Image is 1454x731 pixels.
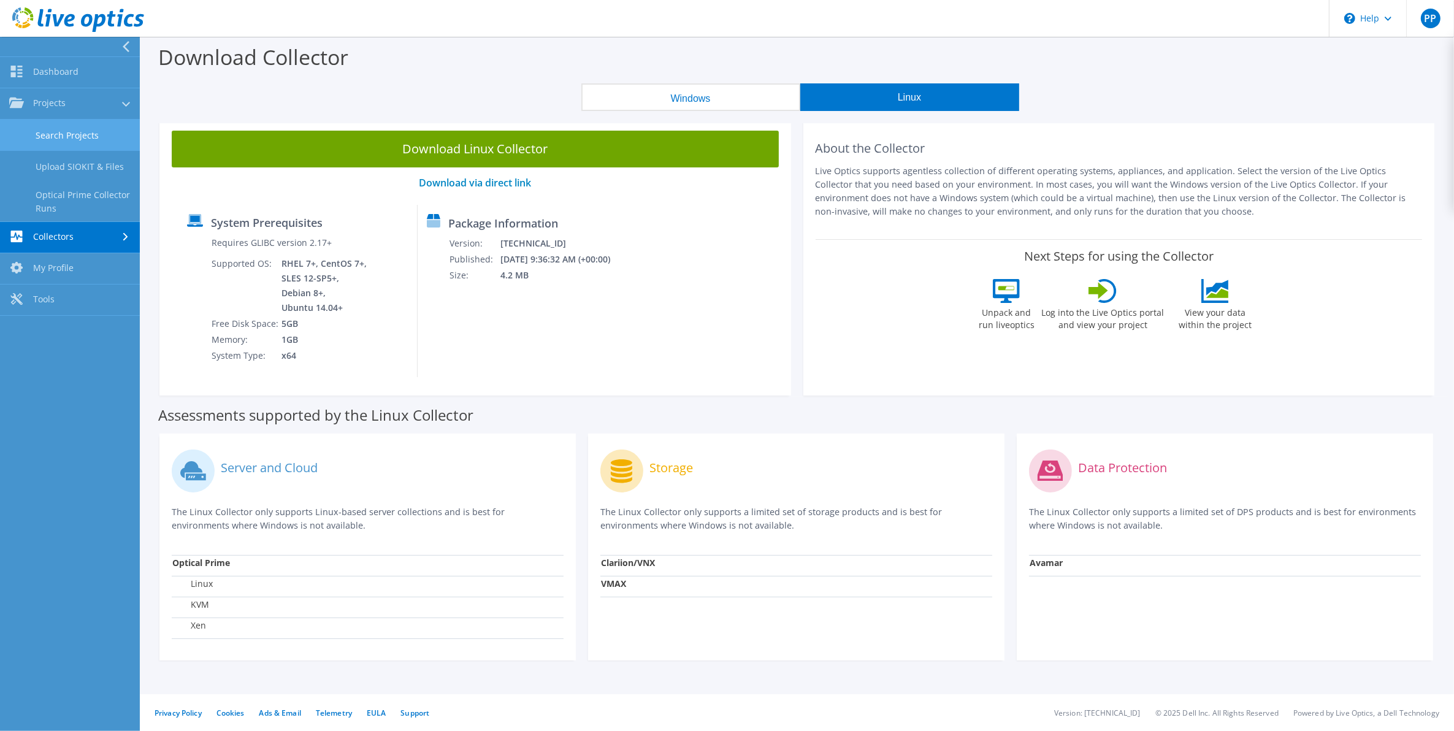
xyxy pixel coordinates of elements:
[500,267,627,283] td: 4.2 MB
[281,256,369,316] td: RHEL 7+, CentOS 7+, SLES 12-SP5+, Debian 8+, Ubuntu 14.04+
[1041,303,1165,331] label: Log into the Live Optics portal and view your project
[211,332,281,348] td: Memory:
[1030,557,1063,568] strong: Avamar
[419,176,531,189] a: Download via direct link
[281,348,369,364] td: x64
[1029,505,1421,532] p: The Linux Collector only supports a limited set of DPS products and is best for environments wher...
[367,708,386,718] a: EULA
[172,578,213,590] label: Linux
[1171,303,1259,331] label: View your data within the project
[172,599,209,611] label: KVM
[172,619,206,632] label: Xen
[448,217,558,229] label: Package Information
[581,83,800,111] button: Windows
[172,131,779,167] a: Download Linux Collector
[259,708,301,718] a: Ads & Email
[1078,462,1167,474] label: Data Protection
[601,557,655,568] strong: Clariion/VNX
[1155,708,1279,718] li: © 2025 Dell Inc. All Rights Reserved
[449,235,500,251] td: Version:
[800,83,1019,111] button: Linux
[211,316,281,332] td: Free Disk Space:
[281,332,369,348] td: 1GB
[1054,708,1141,718] li: Version: [TECHNICAL_ID]
[500,235,627,251] td: [TECHNICAL_ID]
[212,237,332,249] label: Requires GLIBC version 2.17+
[211,216,323,229] label: System Prerequisites
[158,43,348,71] label: Download Collector
[601,578,626,589] strong: VMAX
[816,141,1423,156] h2: About the Collector
[500,251,627,267] td: [DATE] 9:36:32 AM (+00:00)
[400,708,429,718] a: Support
[281,316,369,332] td: 5GB
[1024,249,1214,264] label: Next Steps for using the Collector
[449,267,500,283] td: Size:
[1293,708,1439,718] li: Powered by Live Optics, a Dell Technology
[211,348,281,364] td: System Type:
[978,303,1035,331] label: Unpack and run liveoptics
[155,708,202,718] a: Privacy Policy
[211,256,281,316] td: Supported OS:
[172,505,564,532] p: The Linux Collector only supports Linux-based server collections and is best for environments whe...
[449,251,500,267] td: Published:
[600,505,992,532] p: The Linux Collector only supports a limited set of storage products and is best for environments ...
[172,557,230,568] strong: Optical Prime
[216,708,245,718] a: Cookies
[649,462,693,474] label: Storage
[1344,13,1355,24] svg: \n
[1421,9,1441,28] span: PP
[221,462,318,474] label: Server and Cloud
[816,164,1423,218] p: Live Optics supports agentless collection of different operating systems, appliances, and applica...
[316,708,352,718] a: Telemetry
[158,409,473,421] label: Assessments supported by the Linux Collector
